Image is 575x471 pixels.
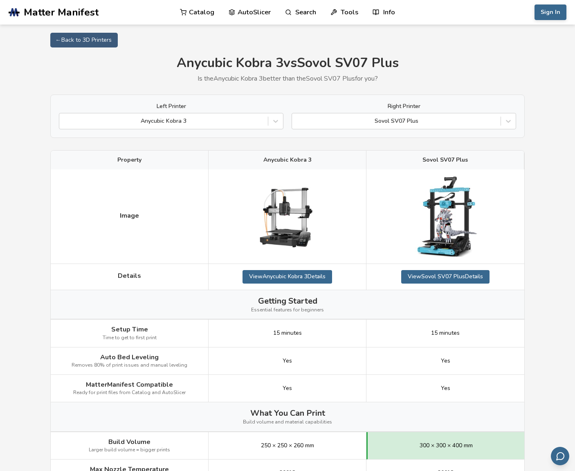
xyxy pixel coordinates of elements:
img: Anycubic Kobra 3 [247,176,328,257]
span: Ready for print files from Catalog and AutoSlicer [73,390,186,396]
span: Yes [441,358,450,364]
button: Send feedback via email [551,447,569,465]
span: 250 × 250 × 260 mm [261,442,314,449]
label: Right Printer [292,103,516,110]
span: 15 minutes [273,330,302,336]
a: ViewAnycubic Kobra 3Details [243,270,332,283]
span: Removes 80% of print issues and manual leveling [72,363,187,368]
span: 15 minutes [431,330,460,336]
span: Essential features for beginners [251,307,324,313]
p: Is the Anycubic Kobra 3 better than the Sovol SV07 Plus for you? [50,75,525,82]
span: Yes [283,385,292,392]
span: Matter Manifest [24,7,99,18]
span: Larger build volume = bigger prints [89,447,170,453]
span: 300 × 300 × 400 mm [420,442,473,449]
span: Setup Time [111,326,148,333]
span: Yes [283,358,292,364]
span: Anycubic Kobra 3 [263,157,312,163]
label: Left Printer [59,103,283,110]
span: Time to get to first print [103,335,157,341]
span: Build Volume [108,438,150,446]
img: Sovol SV07 Plus [404,176,486,257]
span: Image [120,212,139,219]
span: Property [117,157,142,163]
span: Build volume and material capabilities [243,419,332,425]
a: ViewSovol SV07 PlusDetails [401,270,490,283]
input: Sovol SV07 Plus [296,118,298,124]
button: Sign In [535,5,566,20]
input: Anycubic Kobra 3 [63,118,65,124]
span: Yes [441,385,450,392]
span: Details [118,272,141,279]
a: ← Back to 3D Printers [50,33,118,47]
span: MatterManifest Compatible [86,381,173,388]
span: Getting Started [258,296,317,306]
h1: Anycubic Kobra 3 vs Sovol SV07 Plus [50,56,525,71]
span: Sovol SV07 Plus [422,157,468,163]
span: What You Can Print [250,408,325,418]
span: Auto Bed Leveling [100,354,159,361]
